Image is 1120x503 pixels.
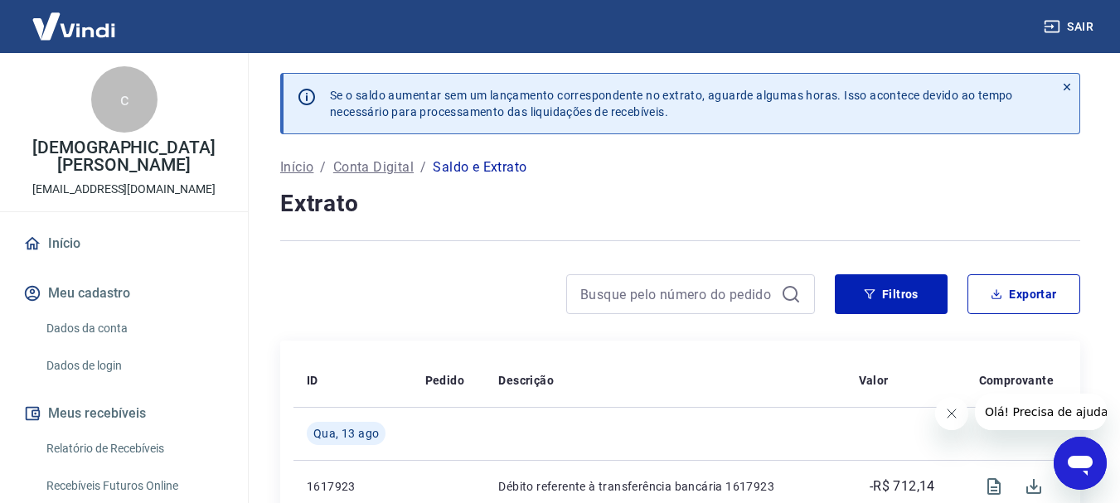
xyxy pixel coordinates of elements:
span: Qua, 13 ago [313,425,379,442]
p: Saldo e Extrato [433,157,526,177]
iframe: Mensagem da empresa [975,394,1107,430]
p: Descrição [498,372,554,389]
a: Conta Digital [333,157,414,177]
span: Olá! Precisa de ajuda? [10,12,139,25]
p: Se o saldo aumentar sem um lançamento correspondente no extrato, aguarde algumas horas. Isso acon... [330,87,1013,120]
a: Dados da conta [40,312,228,346]
a: Relatório de Recebíveis [40,432,228,466]
p: -R$ 712,14 [870,476,935,496]
p: Valor [859,372,889,389]
button: Meu cadastro [20,275,228,312]
p: ID [307,372,318,389]
p: / [420,157,426,177]
button: Meus recebíveis [20,395,228,432]
a: Dados de login [40,349,228,383]
button: Filtros [835,274,948,314]
div: c [91,66,158,133]
h4: Extrato [280,187,1080,220]
p: / [320,157,326,177]
p: [DEMOGRAPHIC_DATA][PERSON_NAME] [13,139,235,174]
a: Início [280,157,313,177]
p: Comprovante [979,372,1054,389]
p: [EMAIL_ADDRESS][DOMAIN_NAME] [32,181,216,198]
input: Busque pelo número do pedido [580,282,774,307]
a: Início [20,225,228,262]
p: 1617923 [307,478,399,495]
img: Vindi [20,1,128,51]
p: Pedido [425,372,464,389]
iframe: Botão para abrir a janela de mensagens [1054,437,1107,490]
button: Exportar [967,274,1080,314]
p: Débito referente à transferência bancária 1617923 [498,478,832,495]
button: Sair [1040,12,1100,42]
a: Recebíveis Futuros Online [40,469,228,503]
iframe: Fechar mensagem [935,397,968,430]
